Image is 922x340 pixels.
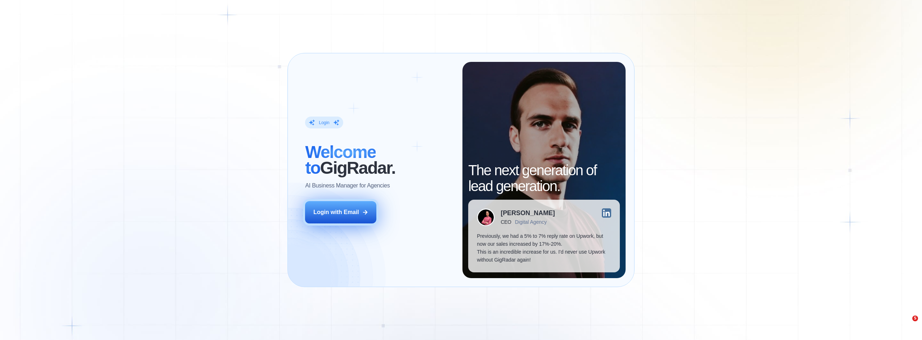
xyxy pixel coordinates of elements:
button: Login with Email [305,201,376,223]
span: 5 [912,316,918,321]
div: CEO [501,219,511,225]
div: Login with Email [313,208,359,216]
div: Digital Agency [515,219,547,225]
p: AI Business Manager for Agencies [305,182,390,190]
div: [PERSON_NAME] [501,210,555,216]
h2: The next generation of lead generation. [468,162,619,194]
p: Previously, we had a 5% to 7% reply rate on Upwork, but now our sales increased by 17%-20%. This ... [477,232,611,264]
div: Login [319,120,329,126]
span: Welcome to [305,142,376,177]
iframe: Intercom live chat [898,316,915,333]
h2: ‍ GigRadar. [305,144,454,176]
